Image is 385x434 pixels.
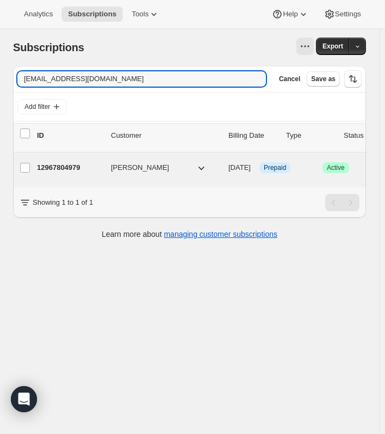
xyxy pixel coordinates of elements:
[264,163,286,172] span: Prepaid
[327,163,345,172] span: Active
[37,130,102,141] p: ID
[24,102,50,111] span: Add filter
[335,10,361,19] span: Settings
[344,70,362,88] button: Sort the results
[102,229,277,240] p: Learn more about
[265,7,315,22] button: Help
[111,162,169,173] span: [PERSON_NAME]
[316,38,350,55] button: Export
[228,163,251,172] span: [DATE]
[275,71,305,87] button: Cancel
[13,41,84,53] span: Subscriptions
[61,7,123,22] button: Subscriptions
[111,130,220,141] p: Customer
[68,10,116,19] span: Subscriptions
[279,75,300,83] span: Cancel
[286,130,335,141] div: Type
[283,10,297,19] span: Help
[37,162,102,173] p: 12967804979
[33,197,93,208] p: Showing 1 to 1 of 1
[296,38,314,55] button: View actions for Subscriptions
[17,71,266,87] input: Filter subscribers
[318,7,368,22] button: Settings
[322,42,343,51] span: Export
[307,71,340,87] button: Save as
[325,194,359,211] nav: Pagination
[17,7,59,22] button: Analytics
[311,75,336,83] span: Save as
[125,7,166,22] button: Tools
[164,230,277,239] a: managing customer subscriptions
[17,99,67,114] button: Add filter
[228,130,277,141] p: Billing Date
[132,10,148,19] span: Tools
[11,386,37,412] div: Open Intercom Messenger
[104,159,213,176] button: [PERSON_NAME]
[24,10,53,19] span: Analytics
